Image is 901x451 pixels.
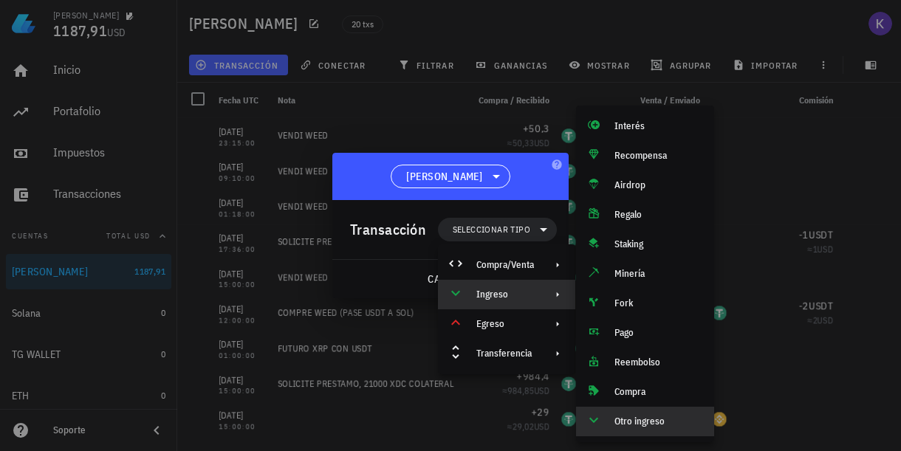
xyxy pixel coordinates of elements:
[614,416,702,427] div: Otro ingreso
[453,222,530,237] span: Seleccionar tipo
[614,297,702,309] div: Fork
[421,266,488,292] button: cancelar
[614,268,702,280] div: Minería
[476,348,534,359] div: Transferencia
[438,250,575,280] div: Compra/Venta
[614,179,702,191] div: Airdrop
[427,272,482,286] span: cancelar
[438,280,575,309] div: Ingreso
[614,386,702,398] div: Compra
[476,289,534,300] div: Ingreso
[438,309,575,339] div: Egreso
[614,327,702,339] div: Pago
[350,218,426,241] div: Transacción
[614,209,702,221] div: Regalo
[406,169,482,184] span: [PERSON_NAME]
[614,238,702,250] div: Staking
[614,150,702,162] div: Recompensa
[476,318,534,330] div: Egreso
[614,120,702,132] div: Interés
[614,357,702,368] div: Reembolso
[438,339,575,368] div: Transferencia
[476,259,534,271] div: Compra/Venta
